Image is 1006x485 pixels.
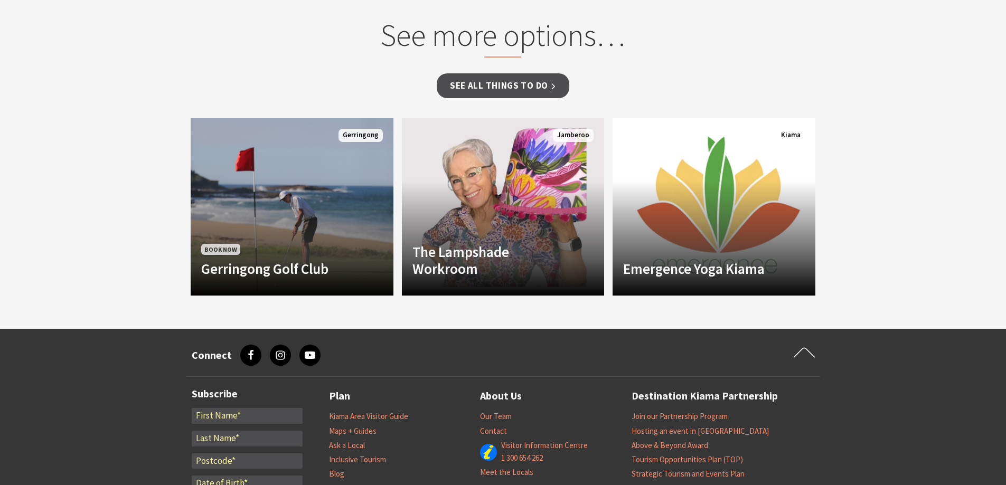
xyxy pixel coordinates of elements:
span: Gerringong [339,129,383,142]
a: Our Team [480,411,512,422]
h4: Gerringong Golf Club [201,260,352,277]
a: Contact [480,426,507,436]
a: 1 300 654 262 [501,453,543,463]
h3: Subscribe [192,387,303,400]
a: Inclusive Tourism [329,454,386,465]
h4: The Lampshade Workroom [412,243,563,278]
a: Blog [329,469,344,479]
span: Book Now [201,244,240,255]
a: Strategic Tourism and Events Plan [632,469,745,479]
h3: Connect [192,349,232,362]
span: Jamberoo [553,129,594,142]
a: Kiama Area Visitor Guide [329,411,408,422]
a: Tourism Opportunities Plan (TOP) [632,454,743,465]
h4: Emergence Yoga Kiama [623,260,774,277]
a: Ask a Local [329,440,365,451]
span: Kiama [777,129,805,142]
input: Postcode* [192,453,303,469]
a: Join our Partnership Program [632,411,728,422]
input: First Name* [192,408,303,424]
a: Meet the Locals [480,467,533,478]
a: See all Things To Do [437,73,569,98]
a: Destination Kiama Partnership [632,387,778,405]
a: About Us [480,387,522,405]
a: Another Image Used Emergence Yoga Kiama Kiama [613,118,815,296]
h2: See more options… [302,17,704,58]
a: Maps + Guides [329,426,377,436]
a: Plan [329,387,350,405]
input: Last Name* [192,431,303,446]
a: Visitor Information Centre [501,440,588,451]
a: Another Image Used The Lampshade Workroom Jamberoo [402,118,605,296]
a: Hosting an event in [GEOGRAPHIC_DATA] [632,426,769,436]
a: Above & Beyond Award [632,440,708,451]
a: Book Now Gerringong Golf Club Gerringong [191,118,393,296]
